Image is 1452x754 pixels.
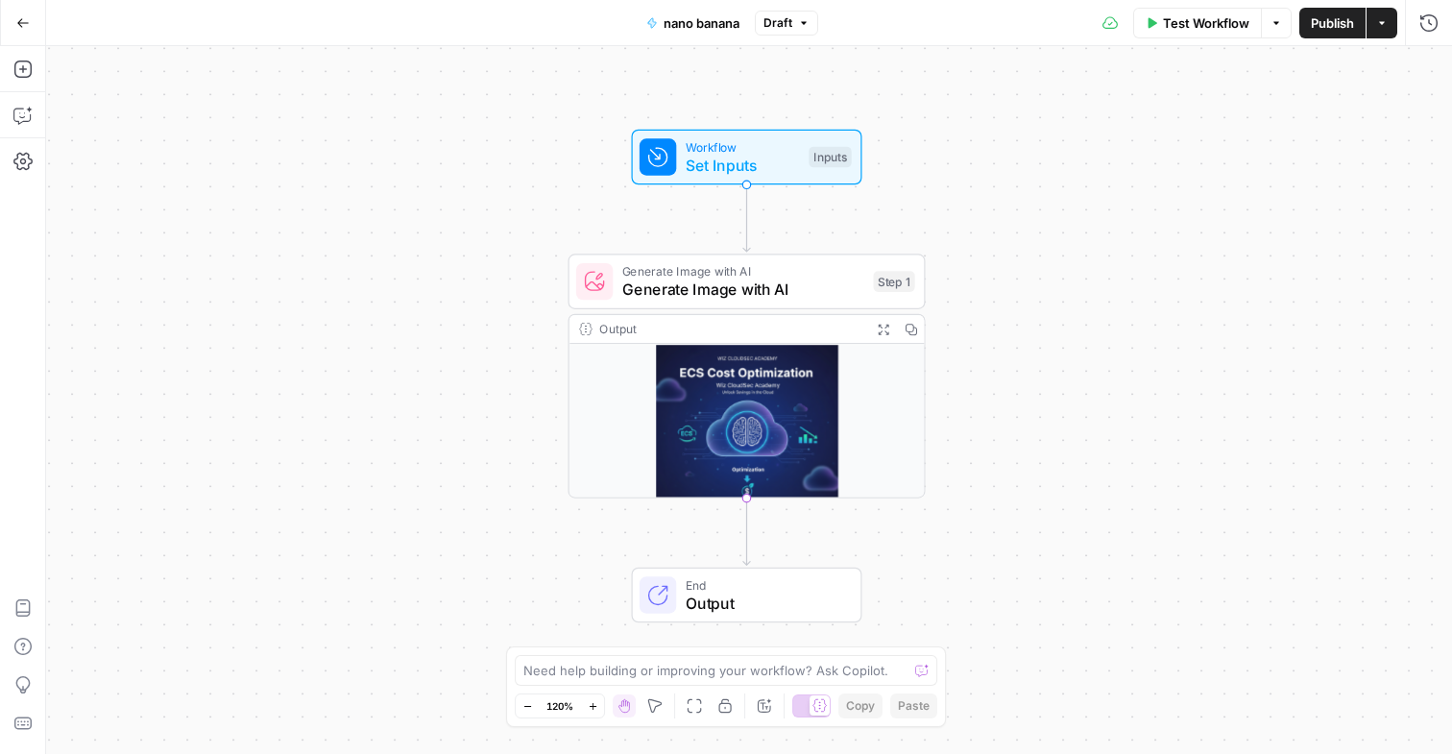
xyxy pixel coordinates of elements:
[686,575,842,594] span: End
[1299,8,1366,38] button: Publish
[1163,13,1249,33] span: Test Workflow
[898,697,930,715] span: Paste
[838,693,883,718] button: Copy
[664,13,739,33] span: nano banana
[635,8,751,38] button: nano banana
[874,271,915,292] div: Step 1
[743,499,750,566] g: Edge from step_1 to end
[569,568,926,623] div: EndOutput
[599,320,862,338] div: Output
[890,693,937,718] button: Paste
[686,137,800,156] span: Workflow
[809,147,851,168] div: Inputs
[1311,13,1354,33] span: Publish
[546,698,573,714] span: 120%
[569,254,926,498] div: Generate Image with AIGenerate Image with AIStep 1Output
[569,344,925,526] img: image.png
[743,184,750,252] g: Edge from start to step_1
[569,130,926,185] div: WorkflowSet InputsInputs
[763,14,792,32] span: Draft
[622,279,864,302] span: Generate Image with AI
[1133,8,1261,38] button: Test Workflow
[846,697,875,715] span: Copy
[686,592,842,615] span: Output
[686,154,800,177] span: Set Inputs
[755,11,818,36] button: Draft
[622,262,864,280] span: Generate Image with AI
